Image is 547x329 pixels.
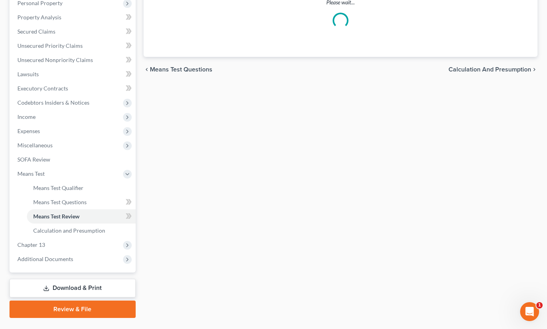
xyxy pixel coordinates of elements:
i: chevron_right [531,66,538,73]
span: Miscellaneous [17,142,53,149]
span: Expenses [17,128,40,134]
span: Means Test Questions [33,199,87,205]
span: Income [17,113,36,120]
span: Property Analysis [17,14,61,21]
a: Property Analysis [11,10,136,24]
span: Executory Contracts [17,85,68,92]
span: Means Test Review [33,213,79,220]
a: Lawsuits [11,67,136,81]
button: chevron_left Means Test Questions [144,66,212,73]
a: Download & Print [9,279,136,297]
span: Means Test [17,170,45,177]
span: 1 [536,302,543,308]
span: Means Test Qualifier [33,184,83,191]
span: Chapter 13 [17,241,45,248]
button: Calculation and Presumption chevron_right [449,66,538,73]
span: Lawsuits [17,71,39,77]
span: Unsecured Nonpriority Claims [17,56,93,63]
a: Unsecured Nonpriority Claims [11,53,136,67]
a: Means Test Review [27,209,136,224]
i: chevron_left [144,66,150,73]
a: Unsecured Priority Claims [11,39,136,53]
span: Means Test Questions [150,66,212,73]
span: Additional Documents [17,256,73,262]
span: SOFA Review [17,156,50,163]
a: Review & File [9,301,136,318]
a: Secured Claims [11,24,136,39]
span: Unsecured Priority Claims [17,42,83,49]
a: Calculation and Presumption [27,224,136,238]
a: Means Test Questions [27,195,136,209]
a: SOFA Review [11,152,136,167]
span: Secured Claims [17,28,55,35]
span: Codebtors Insiders & Notices [17,99,89,106]
a: Means Test Qualifier [27,181,136,195]
span: Calculation and Presumption [33,227,105,234]
iframe: Intercom live chat [520,302,539,321]
a: Executory Contracts [11,81,136,96]
span: Calculation and Presumption [449,66,531,73]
